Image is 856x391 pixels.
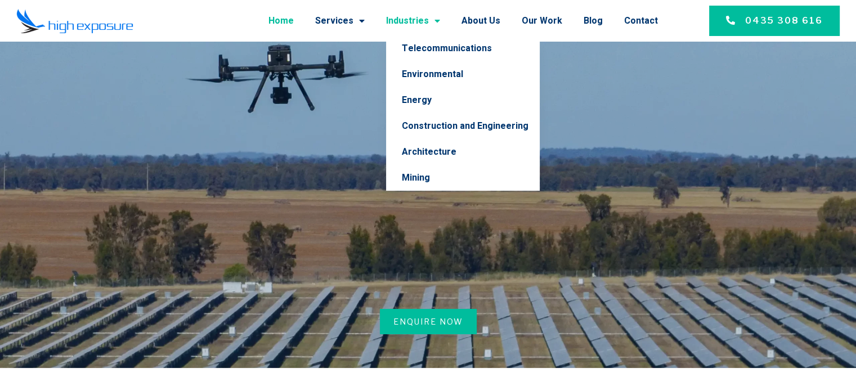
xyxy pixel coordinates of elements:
span: Enquire Now [393,316,463,327]
a: Mining [386,165,540,191]
a: Our Work [522,6,562,35]
a: Construction and Engineering [386,113,540,139]
a: Blog [584,6,603,35]
ul: Industries [386,35,540,191]
a: Contact [624,6,658,35]
a: Services [315,6,365,35]
span: 0435 308 616 [745,14,823,28]
a: Industries [386,6,440,35]
a: Enquire Now [380,309,477,334]
a: Home [268,6,294,35]
a: About Us [461,6,500,35]
nav: Menu [148,6,658,35]
a: Energy [386,87,540,113]
img: Final-Logo copy [16,8,133,34]
a: Environmental [386,61,540,87]
a: Telecommunications [386,35,540,61]
a: Architecture [386,139,540,165]
a: 0435 308 616 [709,6,840,36]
